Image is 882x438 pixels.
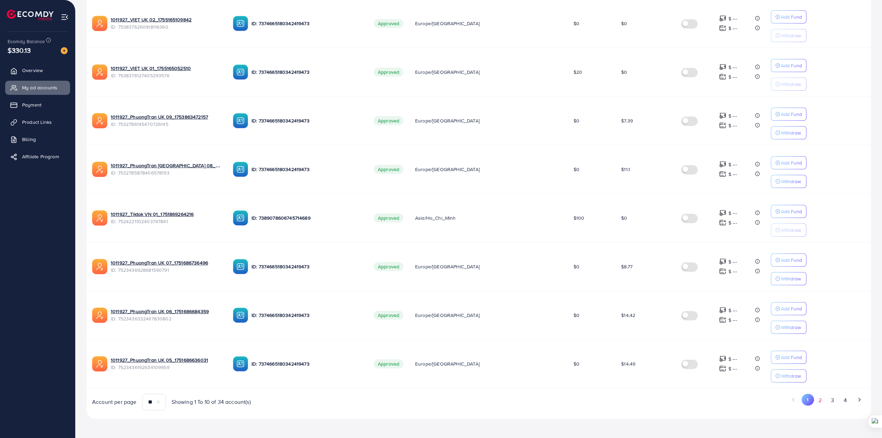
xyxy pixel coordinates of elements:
[111,162,222,176] div: <span class='underline'>1011927_PhuongTran UK 08_1753863400059</span></br>7532785878406578193
[728,355,737,363] p: $ ---
[728,112,737,120] p: $ ---
[781,31,801,40] p: Withdraw
[233,259,248,274] img: ic-ba-acc.ded83a64.svg
[415,20,480,27] span: Europe/[GEOGRAPHIC_DATA]
[574,360,579,367] span: $0
[853,394,865,406] button: Go to next page
[781,305,802,313] p: Add Fund
[111,357,222,364] a: 1011927_PhuongTran UK 05_1751686636031
[771,156,806,169] button: Add Fund
[374,165,403,174] span: Approved
[252,311,363,319] p: ID: 7374665180342419473
[111,211,222,225] div: <span class='underline'>1011927_Tiktok VN 01_1751869264216</span></br>7524221102403747841
[233,162,248,177] img: ic-ba-acc.ded83a64.svg
[92,308,107,323] img: ic-ads-acc.e4c84228.svg
[415,215,456,221] span: Asia/Ho_Chi_Minh
[22,101,41,108] span: Payment
[22,153,59,160] span: Affiliate Program
[374,19,403,28] span: Approved
[771,78,806,91] button: Withdraw
[484,394,866,407] ul: Pagination
[621,215,627,221] span: $0
[111,308,222,315] a: 1011927_PhuongTran UK 06_1751686684359
[771,302,806,315] button: Add Fund
[111,308,222,322] div: <span class='underline'>1011927_PhuongTran UK 06_1751686684359</span></br>7523436332467830802
[61,13,69,21] img: menu
[111,121,222,128] span: ID: 7532786145470726145
[728,73,737,81] p: $ ---
[839,394,851,407] button: Go to page 4
[574,215,585,221] span: $100
[771,126,806,139] button: Withdraw
[5,150,70,163] a: Affiliate Program
[771,351,806,364] button: Add Fund
[781,207,802,216] p: Add Fund
[111,16,222,30] div: <span class='underline'>1011927_VIET UK 02_1755165109842</span></br>7538376260918116360
[826,394,839,407] button: Go to page 3
[92,64,107,80] img: ic-ads-acc.e4c84228.svg
[252,117,363,125] p: ID: 7374665180342419473
[22,119,52,126] span: Product Links
[92,162,107,177] img: ic-ads-acc.e4c84228.svg
[771,272,806,285] button: Withdraw
[719,307,726,314] img: top-up amount
[781,80,801,88] p: Withdraw
[728,14,737,23] p: $ ---
[8,38,45,45] span: Ecomdy Balance
[771,59,806,72] button: Add Fund
[5,63,70,77] a: Overview
[814,394,826,407] button: Go to page 2
[8,45,31,55] span: $330.13
[771,321,806,334] button: Withdraw
[374,262,403,271] span: Approved
[111,72,222,79] span: ID: 7538376127405293576
[233,16,248,31] img: ic-ba-acc.ded83a64.svg
[853,407,877,433] iframe: Chat
[771,108,806,121] button: Add Fund
[621,312,635,319] span: $14.42
[61,47,68,54] img: image
[574,166,579,173] span: $0
[252,19,363,28] p: ID: 7374665180342419473
[233,113,248,128] img: ic-ba-acc.ded83a64.svg
[574,20,579,27] span: $0
[781,159,802,167] p: Add Fund
[5,81,70,94] a: My ad accounts
[802,394,814,406] button: Go to page 1
[781,275,801,283] p: Withdraw
[415,166,480,173] span: Europe/[GEOGRAPHIC_DATA]
[781,129,801,137] p: Withdraw
[728,24,737,32] p: $ ---
[719,170,726,178] img: top-up amount
[415,69,480,76] span: Europe/[GEOGRAPHIC_DATA]
[771,29,806,42] button: Withdraw
[252,262,363,271] p: ID: 7374665180342419473
[22,136,36,143] span: Billing
[111,267,222,273] span: ID: 7523436928681590791
[574,312,579,319] span: $0
[728,219,737,227] p: $ ---
[374,68,403,77] span: Approved
[719,161,726,168] img: top-up amount
[621,69,627,76] span: $0
[781,353,802,361] p: Add Fund
[771,223,806,237] button: Withdraw
[719,122,726,129] img: top-up amount
[719,24,726,32] img: top-up amount
[111,364,222,371] span: ID: 7523436192634109959
[252,360,363,368] p: ID: 7374665180342419473
[719,355,726,362] img: top-up amount
[92,113,107,128] img: ic-ads-acc.e4c84228.svg
[771,369,806,382] button: Withdraw
[22,67,43,74] span: Overview
[111,169,222,176] span: ID: 7532785878406578193
[621,166,630,173] span: $11.1
[728,316,737,324] p: $ ---
[719,268,726,275] img: top-up amount
[781,256,802,264] p: Add Fund
[621,263,633,270] span: $8.77
[719,365,726,372] img: top-up amount
[111,357,222,371] div: <span class='underline'>1011927_PhuongTran UK 05_1751686636031</span></br>7523436192634109959
[111,65,222,72] a: 1011927_VIET UK 01_1755165052510
[7,10,53,20] img: logo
